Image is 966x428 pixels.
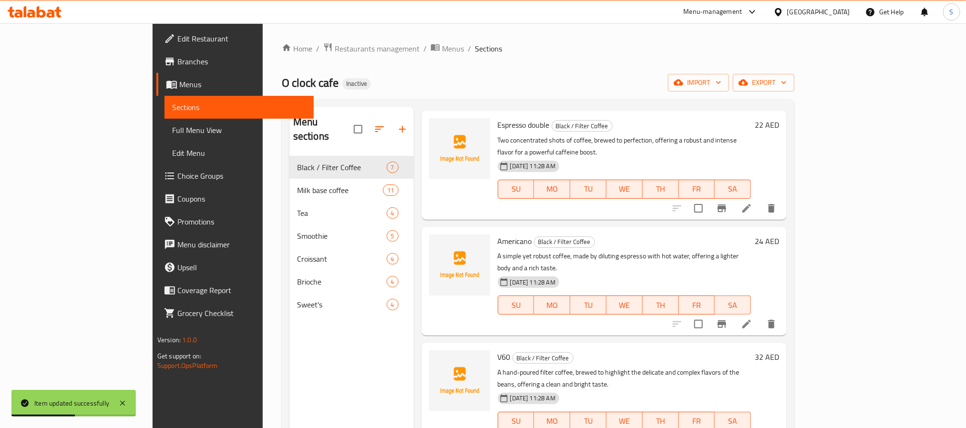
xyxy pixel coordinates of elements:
[297,230,387,242] span: Smoothie
[323,42,420,55] a: Restaurants management
[172,102,306,113] span: Sections
[383,186,398,195] span: 11
[647,182,675,196] span: TH
[157,359,218,372] a: Support.OpsPlatform
[502,298,531,312] span: SU
[710,197,733,220] button: Branch-specific-item
[683,298,711,312] span: FR
[177,170,306,182] span: Choice Groups
[387,255,398,264] span: 4
[387,276,399,287] div: items
[538,298,566,312] span: MO
[297,253,387,265] div: Croissant
[387,253,399,265] div: items
[570,180,606,199] button: TU
[387,232,398,241] span: 5
[297,162,387,173] div: Black / Filter Coffee
[574,182,603,196] span: TU
[574,414,603,428] span: TU
[289,224,414,247] div: Smoothie5
[429,350,490,411] img: V60
[431,42,464,55] a: Menus
[177,33,306,44] span: Edit Restaurant
[606,296,643,315] button: WE
[156,210,314,233] a: Promotions
[177,239,306,250] span: Menu disclaimer
[391,118,414,141] button: Add section
[342,80,371,88] span: Inactive
[289,179,414,202] div: Milk base coffee11
[755,234,779,248] h6: 24 AED
[348,119,368,139] span: Select all sections
[733,74,794,92] button: export
[683,414,711,428] span: FR
[368,118,391,141] span: Sort sections
[498,118,550,132] span: Espresso double
[289,293,414,316] div: Sweet's4
[741,318,752,330] a: Edit menu item
[157,334,181,346] span: Version:
[741,203,752,214] a: Edit menu item
[156,27,314,50] a: Edit Restaurant
[282,72,339,93] span: O clock cafe
[506,394,559,403] span: [DATE] 11:28 AM
[156,187,314,210] a: Coupons
[157,350,201,362] span: Get support on:
[468,43,471,54] li: /
[498,234,532,248] span: Americano
[335,43,420,54] span: Restaurants management
[538,182,566,196] span: MO
[647,298,675,312] span: TH
[574,298,603,312] span: TU
[498,180,534,199] button: SU
[538,414,566,428] span: MO
[177,216,306,227] span: Promotions
[297,207,387,219] span: Tea
[755,350,779,364] h6: 32 AED
[156,164,314,187] a: Choice Groups
[387,230,399,242] div: items
[740,77,787,89] span: export
[715,296,751,315] button: SA
[387,163,398,172] span: 7
[387,207,399,219] div: items
[676,77,721,89] span: import
[387,162,399,173] div: items
[316,43,319,54] li: /
[606,180,643,199] button: WE
[177,193,306,204] span: Coupons
[475,43,502,54] span: Sections
[297,276,387,287] span: Brioche
[289,247,414,270] div: Croissant4
[297,299,387,310] span: Sweet's
[342,78,371,90] div: Inactive
[182,334,197,346] span: 1.0.0
[760,313,783,336] button: delete
[383,184,398,196] div: items
[506,162,559,171] span: [DATE] 11:28 AM
[760,197,783,220] button: delete
[534,236,595,248] div: Black / Filter Coffee
[647,414,675,428] span: TH
[423,43,427,54] li: /
[552,121,612,132] span: Black / Filter Coffee
[570,296,606,315] button: TU
[498,134,751,158] p: Two concentrated shots of coffee, brewed to perfection, offering a robust and intense flavor for ...
[172,124,306,136] span: Full Menu View
[679,180,715,199] button: FR
[610,182,639,196] span: WE
[689,198,709,218] span: Select to update
[289,152,414,320] nav: Menu sections
[156,279,314,302] a: Coverage Report
[387,300,398,309] span: 4
[156,50,314,73] a: Branches
[719,182,747,196] span: SA
[513,353,573,364] span: Black / Filter Coffee
[719,414,747,428] span: SA
[164,142,314,164] a: Edit Menu
[177,56,306,67] span: Branches
[689,314,709,334] span: Select to update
